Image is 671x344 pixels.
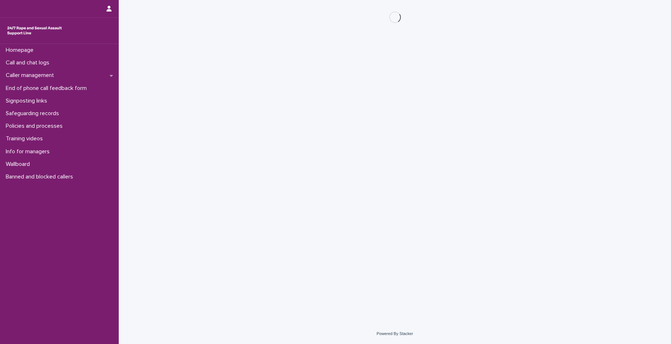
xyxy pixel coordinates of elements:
a: Powered By Stacker [377,331,413,336]
img: rhQMoQhaT3yELyF149Cw [6,23,63,38]
p: Homepage [3,47,39,54]
p: Signposting links [3,98,53,104]
p: Safeguarding records [3,110,65,117]
p: Training videos [3,135,49,142]
p: Wallboard [3,161,36,168]
p: Banned and blocked callers [3,173,79,180]
p: Call and chat logs [3,59,55,66]
p: Info for managers [3,148,55,155]
p: Caller management [3,72,60,79]
p: End of phone call feedback form [3,85,92,92]
p: Policies and processes [3,123,68,130]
